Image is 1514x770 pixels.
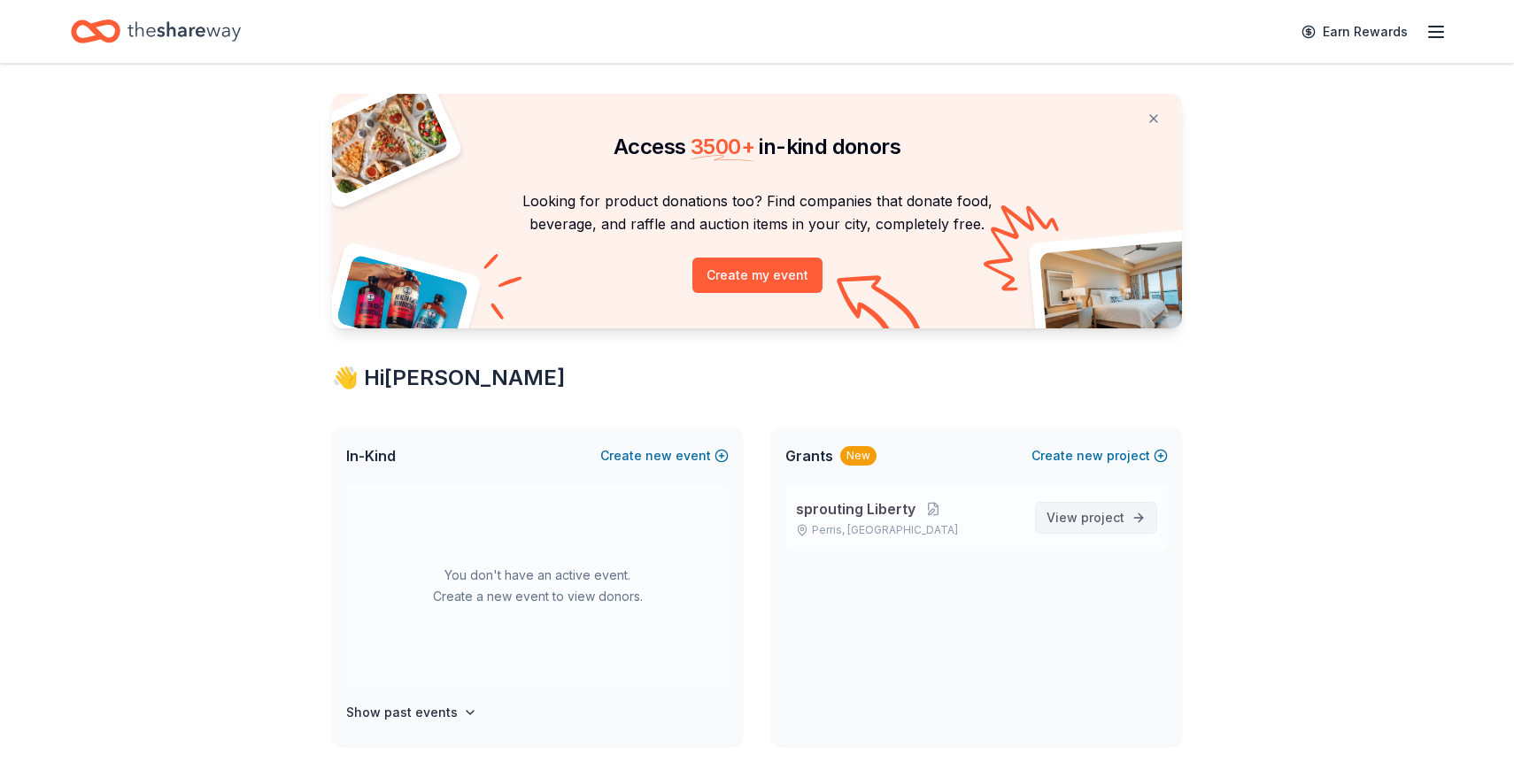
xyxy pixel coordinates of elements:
[614,134,900,159] span: Access in-kind donors
[346,702,458,723] h4: Show past events
[1081,510,1124,525] span: project
[1047,507,1124,528] span: View
[796,523,1021,537] p: Perris, [GEOGRAPHIC_DATA]
[346,484,729,688] div: You don't have an active event. Create a new event to view donors.
[332,364,1182,392] div: 👋 Hi [PERSON_NAME]
[353,189,1161,236] p: Looking for product donations too? Find companies that donate food, beverage, and raffle and auct...
[346,702,477,723] button: Show past events
[71,11,241,52] a: Home
[840,446,877,466] div: New
[785,445,833,466] span: Grants
[1035,502,1157,534] a: View project
[313,83,451,196] img: Pizza
[1031,445,1168,466] button: Createnewproject
[600,445,729,466] button: Createnewevent
[645,445,672,466] span: new
[1077,445,1103,466] span: new
[796,498,915,520] span: sprouting Liberty
[1291,16,1418,48] a: Earn Rewards
[692,258,823,293] button: Create my event
[837,275,925,342] img: Curvy arrow
[346,445,396,466] span: In-Kind
[691,134,754,159] span: 3500 +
